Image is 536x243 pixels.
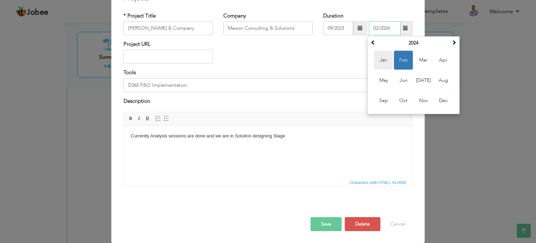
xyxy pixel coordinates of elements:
label: Company [223,12,246,20]
iframe: Rich Text Editor, projectEditor [124,126,412,178]
span: Nov [414,91,433,110]
span: Apr [434,51,453,70]
label: * Project Title [124,12,156,20]
span: Oct [394,91,413,110]
a: Bold [127,115,135,122]
button: Delete [345,217,380,231]
span: Characters (with HTML): 81/4000 [348,179,408,186]
span: Feb [394,51,413,70]
span: Jan [374,51,393,70]
div: Statistics [348,179,408,186]
label: Project URL [124,41,151,48]
span: Previous Year [371,40,375,45]
span: Jun [394,71,413,90]
span: May [374,71,393,90]
button: Cancel [384,217,412,231]
a: Insert/Remove Numbered List [154,115,162,122]
span: Next Year [452,40,456,45]
a: Insert/Remove Bulleted List [163,115,170,122]
span: Mar [414,51,433,70]
th: Select Year [377,38,450,48]
button: Save [311,217,342,231]
a: Underline [144,115,151,122]
input: Present [369,21,401,35]
span: Aug [434,71,453,90]
span: Dec [434,91,453,110]
label: Description [124,98,150,105]
input: From [323,21,353,35]
label: Duration [323,12,343,20]
span: Sep [374,91,393,110]
label: Tools [124,69,136,76]
span: [DATE] [414,71,433,90]
a: Italic [135,115,143,122]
